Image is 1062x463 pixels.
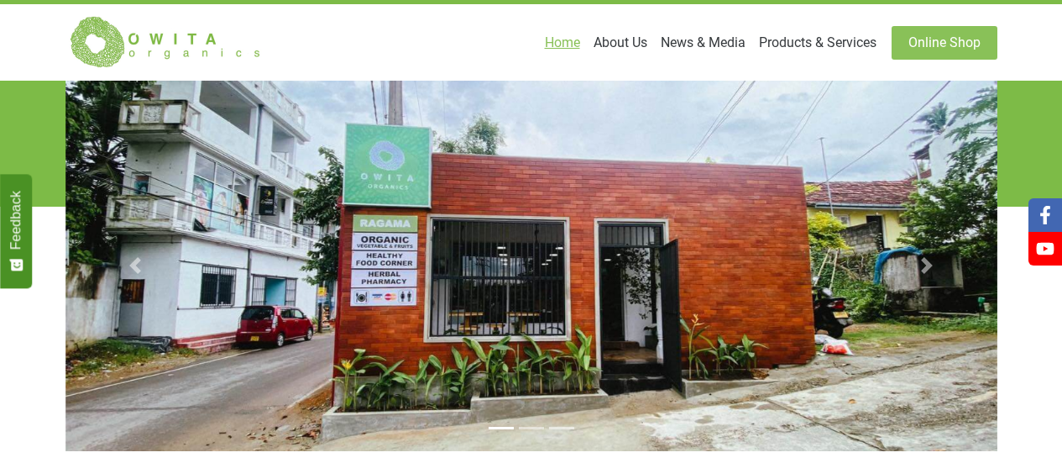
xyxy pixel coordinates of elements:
a: Online Shop [892,26,997,60]
a: About Us [587,26,654,60]
a: Products & Services [752,26,883,60]
img: Owita Organics Logo [65,15,267,70]
a: Home [538,26,587,60]
a: News & Media [654,26,752,60]
span: Feedback [8,191,24,250]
